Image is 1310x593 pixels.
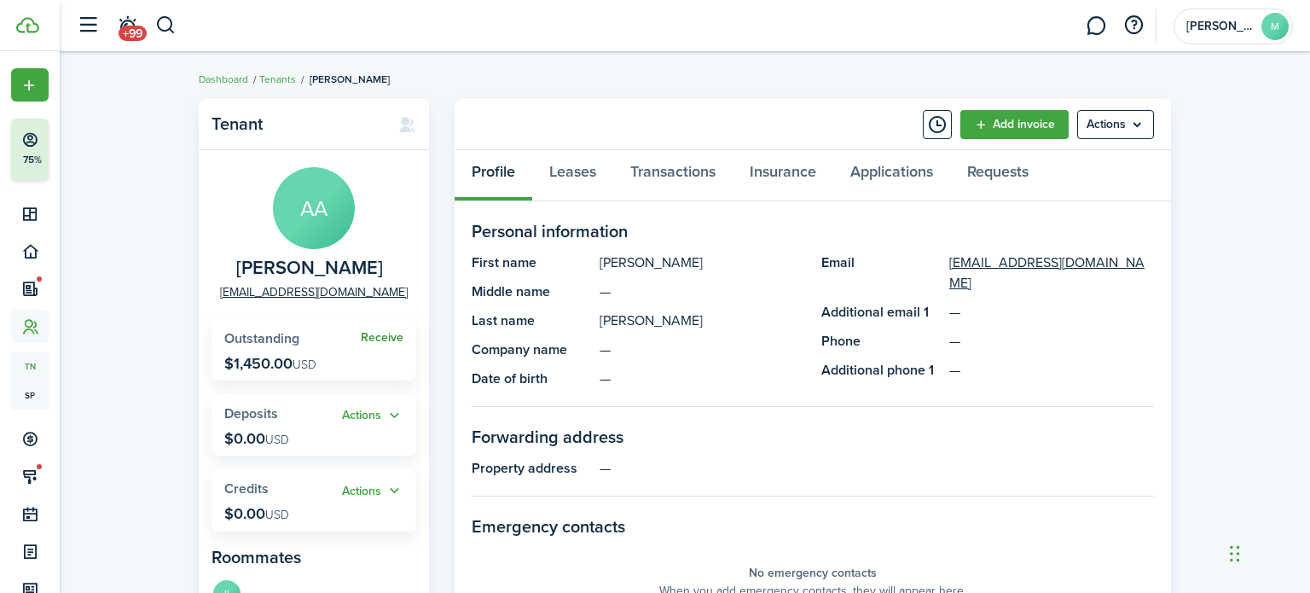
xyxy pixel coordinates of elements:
p: $0.00 [224,430,289,447]
a: Tenants [259,72,296,87]
panel-main-title: Additional phone 1 [821,360,941,381]
panel-main-description: — [600,282,804,302]
span: USD [265,506,289,524]
panel-main-description: — [600,458,1154,479]
panel-main-title: Email [821,253,941,294]
a: Insurance [733,150,833,201]
span: Deposits [224,404,278,423]
button: Actions [342,406,403,426]
span: Alejandra Alvizo-Gonzalez [236,258,383,279]
panel-main-title: Date of birth [472,369,591,389]
panel-main-description: [PERSON_NAME] [600,253,804,273]
div: Drag [1230,528,1240,579]
panel-main-title: First name [472,253,591,273]
button: Open menu [11,68,49,102]
button: 75% [11,119,153,180]
p: 75% [21,153,43,167]
span: +99 [119,26,147,41]
a: Requests [950,150,1046,201]
panel-main-description: [PERSON_NAME] [600,311,804,331]
button: Timeline [923,110,952,139]
img: TenantCloud [16,17,39,33]
button: Search [155,11,177,40]
span: Outstanding [224,328,299,348]
span: miller [1186,20,1255,32]
a: Dashboard [199,72,248,87]
button: Open menu [1077,110,1154,139]
panel-main-title: Last name [472,311,591,331]
panel-main-title: Middle name [472,282,591,302]
panel-main-section-title: Personal information [472,218,1154,244]
panel-main-placeholder-title: No emergency contacts [749,564,877,582]
a: Add invoice [960,110,1069,139]
panel-main-description: — [600,340,804,360]
panel-main-title: Additional email 1 [821,302,941,323]
span: USD [265,431,289,449]
span: [PERSON_NAME] [310,72,390,87]
panel-main-subtitle: Roommates [212,544,416,570]
span: USD [293,356,316,374]
button: Open menu [342,406,403,426]
panel-main-title: Company name [472,340,591,360]
button: Open menu [342,481,403,501]
a: Messaging [1080,4,1112,48]
a: Notifications [111,4,143,48]
button: Open sidebar [72,9,104,42]
a: sp [11,381,49,410]
a: tn [11,352,49,381]
a: Receive [361,331,403,345]
p: $1,450.00 [224,355,316,372]
panel-main-description: — [600,369,804,389]
panel-main-title: Phone [821,331,941,352]
avatar-text: M [1261,13,1289,40]
panel-main-section-title: Emergency contacts [472,514,1154,539]
a: Leases [532,150,613,201]
panel-main-title: Property address [472,458,591,479]
menu-btn: Actions [1077,110,1154,139]
a: Transactions [613,150,733,201]
a: Applications [833,150,950,201]
p: $0.00 [224,505,289,522]
panel-main-title: Tenant [212,114,381,134]
button: Actions [342,481,403,501]
avatar-text: AA [273,167,355,249]
a: [EMAIL_ADDRESS][DOMAIN_NAME] [949,253,1154,294]
span: Credits [224,479,269,498]
a: [EMAIL_ADDRESS][DOMAIN_NAME] [220,283,408,301]
iframe: Chat Widget [1225,511,1310,593]
button: Open resource center [1119,11,1148,40]
panel-main-section-title: Forwarding address [472,424,1154,450]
